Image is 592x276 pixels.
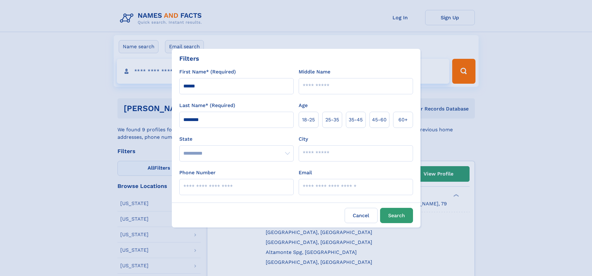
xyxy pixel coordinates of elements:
div: Filters [179,54,199,63]
label: State [179,135,294,143]
span: 60+ [398,116,408,124]
label: Phone Number [179,169,216,176]
label: First Name* (Required) [179,68,236,76]
span: 25‑35 [325,116,339,124]
label: City [299,135,308,143]
span: 45‑60 [372,116,387,124]
label: Last Name* (Required) [179,102,235,109]
label: Age [299,102,308,109]
span: 35‑45 [349,116,363,124]
button: Search [380,208,413,223]
span: 18‑25 [302,116,315,124]
label: Cancel [345,208,378,223]
label: Email [299,169,312,176]
label: Middle Name [299,68,330,76]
